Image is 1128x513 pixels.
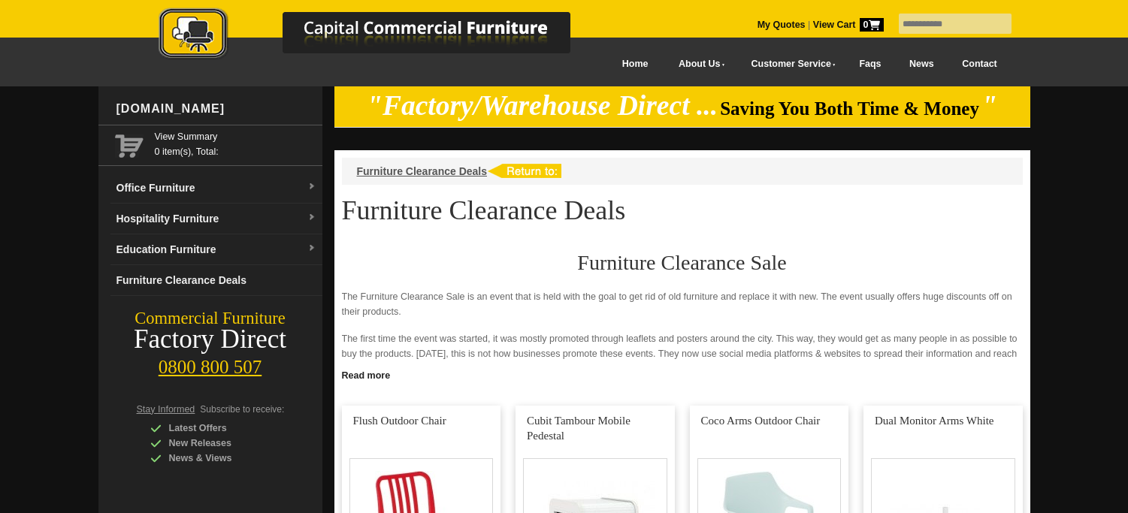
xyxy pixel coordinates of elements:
[342,331,1023,376] p: The first time the event was started, it was mostly promoted through leaflets and posters around ...
[948,47,1011,81] a: Contact
[734,47,845,81] a: Customer Service
[150,436,293,451] div: New Releases
[720,98,979,119] span: Saving You Both Time & Money
[845,47,896,81] a: Faqs
[150,451,293,466] div: News & Views
[981,90,997,121] em: "
[159,357,262,377] tcxspan: Call 0800 800 507 via 3CX
[487,164,561,178] img: return to
[342,289,1023,319] p: The Furniture Clearance Sale is an event that is held with the goal to get rid of old furniture a...
[810,20,883,30] a: View Cart0
[307,213,316,222] img: dropdown
[357,165,488,177] a: Furniture Clearance Deals
[342,252,1023,274] h2: Furniture Clearance Sale
[110,173,322,204] a: Office Furnituredropdown
[307,244,316,253] img: dropdown
[758,20,806,30] a: My Quotes
[367,90,718,121] em: "Factory/Warehouse Direct ...
[334,364,1030,383] a: Click to read more
[200,404,284,415] span: Subscribe to receive:
[860,18,884,32] span: 0
[110,234,322,265] a: Education Furnituredropdown
[342,196,1023,225] h1: Furniture Clearance Deals
[98,308,322,329] div: Commercial Furniture
[117,8,643,67] a: Capital Commercial Furniture Logo
[813,20,884,30] strong: View Cart
[155,129,316,157] span: 0 item(s), Total:
[662,47,734,81] a: About Us
[110,204,322,234] a: Hospitality Furnituredropdown
[150,421,293,436] div: Latest Offers
[110,86,322,131] div: [DOMAIN_NAME]
[155,129,316,144] a: View Summary
[98,329,322,350] div: Factory Direct
[895,47,948,81] a: News
[137,404,195,415] span: Stay Informed
[117,8,643,62] img: Capital Commercial Furniture Logo
[307,183,316,192] img: dropdown
[110,265,322,296] a: Furniture Clearance Deals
